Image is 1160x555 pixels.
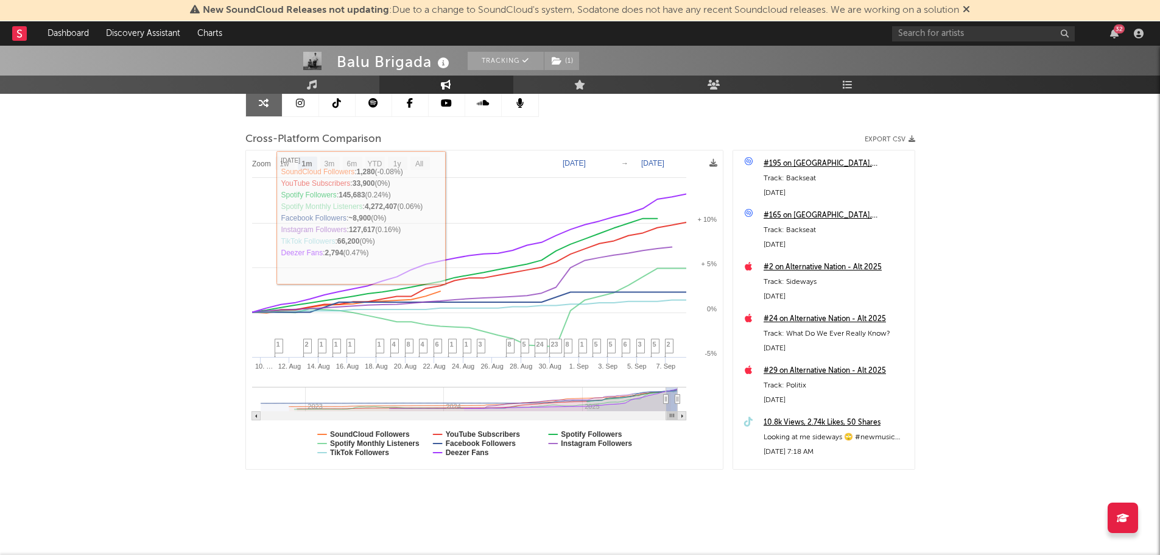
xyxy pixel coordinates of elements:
[764,430,909,445] div: Looking at me sideways 🙄 #newmusic #indie
[468,52,544,70] button: Tracking
[324,160,334,168] text: 3m
[252,160,271,168] text: Zoom
[764,393,909,408] div: [DATE]
[538,362,561,370] text: 30. Aug
[189,21,231,46] a: Charts
[301,160,312,168] text: 1m
[479,341,482,348] span: 3
[544,52,580,70] span: ( 1 )
[378,341,381,348] span: 1
[594,341,598,348] span: 5
[509,362,532,370] text: 28. Aug
[450,341,454,348] span: 1
[580,341,584,348] span: 1
[624,341,627,348] span: 6
[598,362,617,370] text: 3. Sep
[1114,24,1125,34] div: 32
[764,341,909,356] div: [DATE]
[764,223,909,238] div: Track: Backseat
[707,305,717,313] text: 0%
[563,159,586,168] text: [DATE]
[705,350,717,357] text: -5%
[667,341,670,348] span: 2
[764,260,909,275] a: #2 on Alternative Nation - Alt 2025
[480,362,503,370] text: 26. Aug
[566,341,569,348] span: 8
[892,26,1075,41] input: Search for artists
[320,341,323,348] span: 1
[393,160,401,168] text: 1y
[392,341,396,348] span: 4
[348,341,352,348] span: 1
[638,341,642,348] span: 3
[39,21,97,46] a: Dashboard
[407,341,410,348] span: 8
[346,160,357,168] text: 6m
[621,159,628,168] text: →
[330,430,410,439] text: SoundCloud Followers
[337,52,452,72] div: Balu Brigada
[764,171,909,186] div: Track: Backseat
[764,186,909,200] div: [DATE]
[764,364,909,378] a: #29 on Alternative Nation - Alt 2025
[522,341,526,348] span: 5
[423,362,445,370] text: 22. Aug
[764,275,909,289] div: Track: Sideways
[653,341,656,348] span: 5
[656,362,675,370] text: 7. Sep
[421,341,424,348] span: 4
[536,341,544,348] span: 24
[278,362,300,370] text: 12. Aug
[276,341,280,348] span: 1
[544,52,579,70] button: (1)
[393,362,416,370] text: 20. Aug
[279,160,289,168] text: 1w
[764,415,909,430] a: 10.8k Views, 2.74k Likes, 50 Shares
[701,260,717,267] text: + 5%
[551,341,558,348] span: 23
[697,216,717,223] text: + 10%
[203,5,389,15] span: New SoundCloud Releases not updating
[764,208,909,223] a: #165 on [GEOGRAPHIC_DATA], [GEOGRAPHIC_DATA]
[561,439,632,448] text: Instagram Followers
[865,136,915,143] button: Export CSV
[435,341,439,348] span: 6
[764,378,909,393] div: Track: Politix
[465,341,468,348] span: 1
[203,5,959,15] span: : Due to a change to SoundCloud's system, Sodatone does not have any recent Soundcloud releases. ...
[609,341,613,348] span: 5
[97,21,189,46] a: Discovery Assistant
[764,445,909,459] div: [DATE] 7:18 AM
[561,430,622,439] text: Spotify Followers
[415,160,423,168] text: All
[334,341,338,348] span: 1
[245,132,381,147] span: Cross-Platform Comparison
[307,362,329,370] text: 14. Aug
[569,362,588,370] text: 1. Sep
[367,160,382,168] text: YTD
[764,312,909,327] a: #24 on Alternative Nation - Alt 2025
[336,362,358,370] text: 16. Aug
[330,448,389,457] text: TikTok Followers
[305,341,309,348] span: 2
[445,439,516,448] text: Facebook Followers
[963,5,970,15] span: Dismiss
[508,341,511,348] span: 8
[764,238,909,252] div: [DATE]
[451,362,474,370] text: 24. Aug
[641,159,664,168] text: [DATE]
[764,467,909,482] a: Album: 11.6k Likes, 159 Comments
[330,439,420,448] text: Spotify Monthly Listeners
[445,448,488,457] text: Deezer Fans
[627,362,646,370] text: 5. Sep
[764,327,909,341] div: Track: What Do We Ever Really Know?
[764,157,909,171] a: #195 on [GEOGRAPHIC_DATA], [GEOGRAPHIC_DATA]
[445,430,520,439] text: YouTube Subscribers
